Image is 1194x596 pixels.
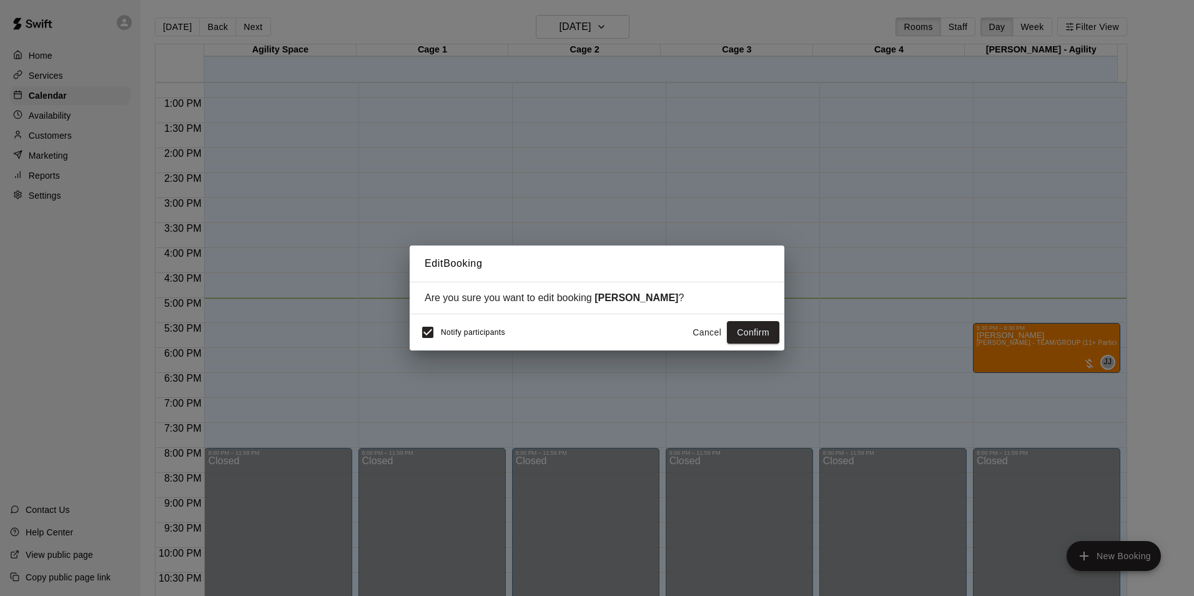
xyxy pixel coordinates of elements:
strong: [PERSON_NAME] [595,292,678,303]
span: Notify participants [441,328,505,337]
div: Are you sure you want to edit booking ? [425,292,769,304]
button: Confirm [727,321,779,344]
button: Cancel [687,321,727,344]
h2: Edit Booking [410,246,784,282]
